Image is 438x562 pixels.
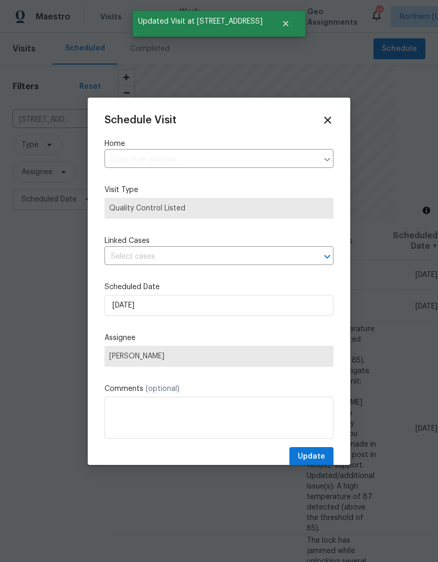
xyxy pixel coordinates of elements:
label: Visit Type [105,185,333,195]
button: Open [320,249,335,264]
span: Update [298,450,325,463]
span: Close [322,114,333,126]
input: Select cases [105,249,304,265]
button: Close [268,13,303,34]
label: Scheduled Date [105,282,333,292]
span: (optional) [145,385,180,393]
input: Enter in an address [105,152,318,168]
label: Home [105,139,333,149]
span: Schedule Visit [105,115,176,125]
span: Updated Visit at [STREET_ADDRESS] [132,10,268,33]
span: [PERSON_NAME] [109,352,329,360]
span: Quality Control Listed [109,203,329,214]
span: Linked Cases [105,236,150,246]
input: M/D/YYYY [105,295,333,316]
button: Update [289,447,333,466]
label: Assignee [105,333,333,343]
label: Comments [105,384,333,394]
